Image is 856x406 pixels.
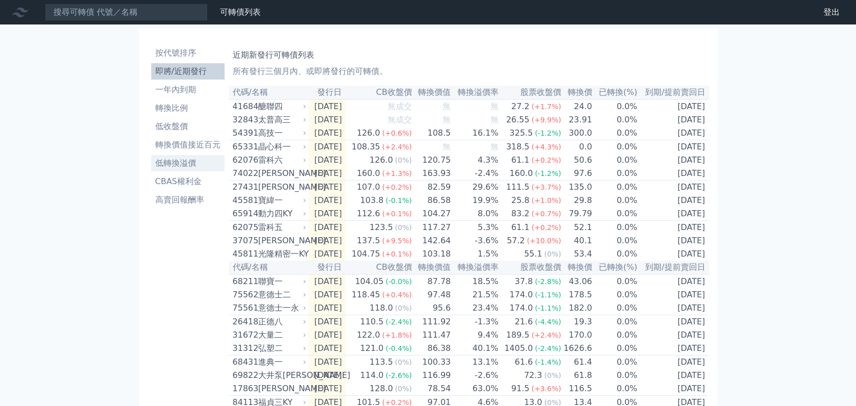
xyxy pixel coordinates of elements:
div: 122.0 [355,329,382,341]
div: 110.5 [358,316,385,328]
td: 19.3 [562,315,593,329]
li: 低轉換溢價 [151,157,225,169]
th: CB收盤價 [346,86,412,99]
th: 已轉換(%) [593,261,638,274]
div: 大井泵[PERSON_NAME] [258,369,305,382]
td: 0.0% [593,167,638,181]
td: 0.0% [593,369,638,382]
td: [DATE] [309,221,346,235]
a: 低轉換溢價 [151,155,225,171]
div: 雷科六 [258,154,305,166]
td: 163.93 [412,167,452,181]
div: 104.75 [349,248,382,260]
td: 0.0% [593,154,638,167]
td: 13.1% [451,356,499,369]
div: [PERSON_NAME] [258,167,305,180]
td: -3.6% [451,234,499,247]
span: (-2.8%) [535,277,561,286]
td: 111.92 [412,315,452,329]
div: 128.0 [368,383,395,395]
div: 31672 [233,329,256,341]
div: 72.3 [522,369,544,382]
td: 61.8 [562,369,593,382]
div: 27431 [233,181,256,193]
div: 雷科五 [258,221,305,234]
p: 所有發行三個月內、或即將發行的可轉債。 [233,65,705,78]
li: 轉換價值接近百元 [151,139,225,151]
td: 0.0% [593,207,638,221]
td: 50.6 [562,154,593,167]
td: [DATE] [309,154,346,167]
div: 動力四KY [258,208,305,220]
td: 29.8 [562,194,593,207]
div: 118.45 [349,289,382,301]
div: 45581 [233,194,256,207]
div: 325.5 [508,127,535,139]
td: 108.5 [412,126,452,140]
div: 26418 [233,316,256,328]
span: (+0.4%) [382,291,411,299]
span: (+0.7%) [532,210,561,218]
td: 18.5% [451,274,499,288]
td: 29.6% [451,181,499,194]
a: 低收盤價 [151,118,225,135]
td: 95.6 [412,301,452,315]
td: 0.0% [593,194,638,207]
a: 一年內到期 [151,82,225,98]
span: (+1.8%) [382,331,411,339]
div: 意德士二 [258,289,305,301]
td: [DATE] [638,247,709,261]
div: 醣聯四 [258,100,305,113]
div: 160.0 [355,167,382,180]
div: 123.5 [368,221,395,234]
td: 78.54 [412,382,452,396]
th: 代碼/名稱 [229,86,309,99]
span: 無 [490,142,499,151]
div: 26.55 [504,114,532,126]
span: 無 [443,102,451,111]
th: 發行日 [309,261,346,274]
div: 31312 [233,342,256,354]
span: (-1.1%) [535,304,561,312]
div: 104.05 [353,275,385,288]
td: [DATE] [638,140,709,154]
div: 111.5 [504,181,532,193]
h1: 近期新發行可轉債列表 [233,49,705,61]
td: [DATE] [309,274,346,288]
td: [DATE] [309,342,346,356]
td: 0.0% [593,181,638,194]
span: (+3.6%) [532,385,561,393]
td: [DATE] [638,181,709,194]
span: (-2.6%) [385,371,412,379]
div: 25.8 [509,194,532,207]
td: 170.0 [562,328,593,342]
a: 高賣回報酬率 [151,192,225,208]
div: 108.35 [349,141,382,153]
td: [DATE] [638,328,709,342]
div: 21.6 [513,316,535,328]
td: 104.27 [412,207,452,221]
td: [DATE] [638,99,709,113]
td: 1.5% [451,247,499,261]
th: 轉換價 [562,86,593,99]
td: 0.0% [593,315,638,329]
td: [DATE] [309,181,346,194]
td: [DATE] [638,356,709,369]
td: [DATE] [638,342,709,356]
a: 轉換比例 [151,100,225,116]
td: -2.4% [451,167,499,181]
span: (+0.1%) [382,250,411,258]
span: (-0.0%) [385,277,412,286]
td: [DATE] [638,113,709,126]
td: 116.5 [562,382,593,396]
div: 112.6 [355,208,382,220]
span: (+9.9%) [532,116,561,124]
th: 股票收盤價 [499,261,562,274]
div: 75562 [233,289,256,301]
td: [DATE] [638,194,709,207]
td: 116.99 [412,369,452,382]
td: [DATE] [309,140,346,154]
td: [DATE] [638,288,709,301]
td: 0.0% [593,140,638,154]
span: (+1.7%) [532,103,561,111]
